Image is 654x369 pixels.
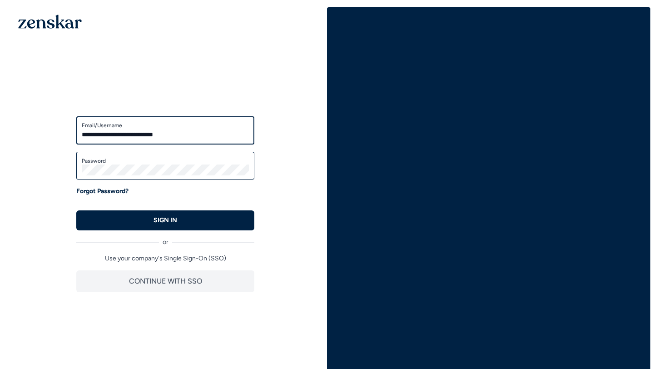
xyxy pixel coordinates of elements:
[82,122,249,129] label: Email/Username
[76,230,254,247] div: or
[76,254,254,263] p: Use your company's Single Sign-On (SSO)
[76,187,129,196] a: Forgot Password?
[18,15,82,29] img: 1OGAJ2xQqyY4LXKgY66KYq0eOWRCkrZdAb3gUhuVAqdWPZE9SRJmCz+oDMSn4zDLXe31Ii730ItAGKgCKgCCgCikA4Av8PJUP...
[76,210,254,230] button: SIGN IN
[76,270,254,292] button: CONTINUE WITH SSO
[154,216,177,225] p: SIGN IN
[82,157,249,165] label: Password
